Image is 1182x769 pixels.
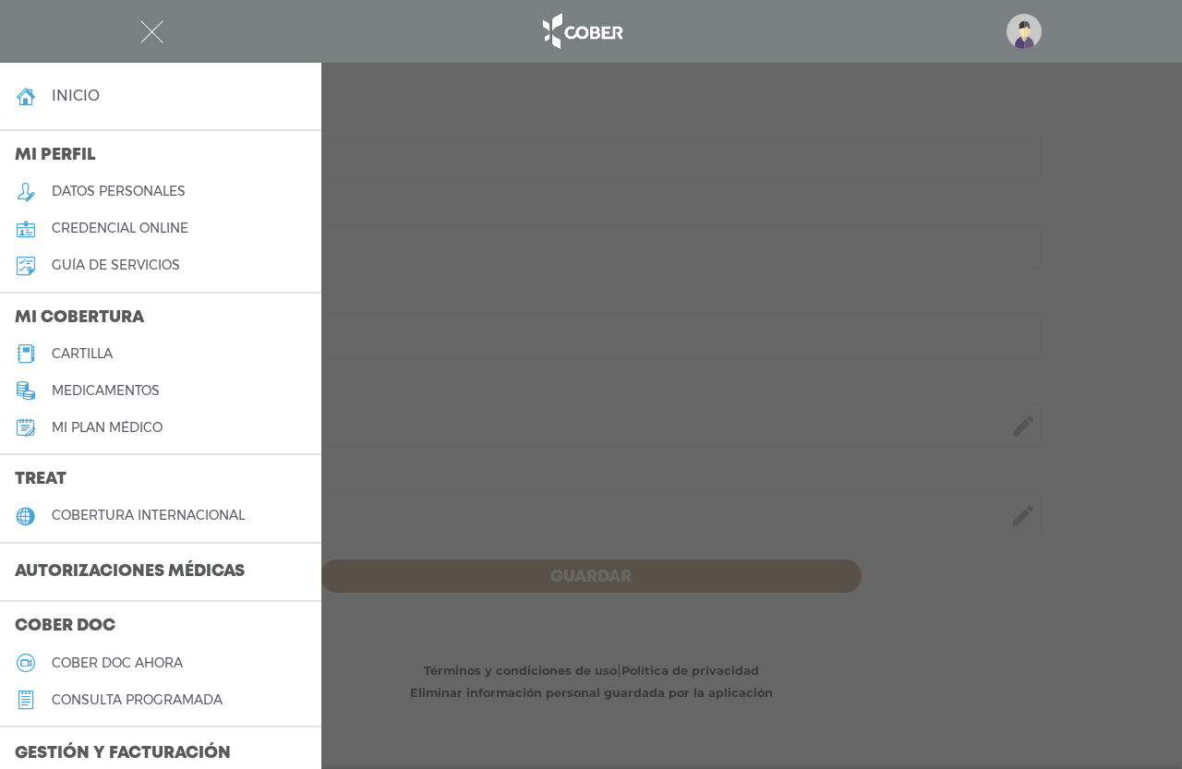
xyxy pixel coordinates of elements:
[52,508,245,523] h5: cobertura internacional
[52,655,183,671] h5: Cober doc ahora
[533,9,630,54] img: logo_cober_home-white.png
[52,87,100,104] h4: inicio
[1007,14,1042,49] img: profile-placeholder.svg
[52,184,186,199] h5: datos personales
[52,258,180,273] h5: guía de servicios
[52,221,188,236] h5: credencial online
[52,420,163,436] h5: Mi plan médico
[52,346,113,362] h5: cartilla
[52,692,223,708] h5: consulta programada
[140,20,163,43] img: Cober_menu-close-white.svg
[52,383,160,399] h5: medicamentos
